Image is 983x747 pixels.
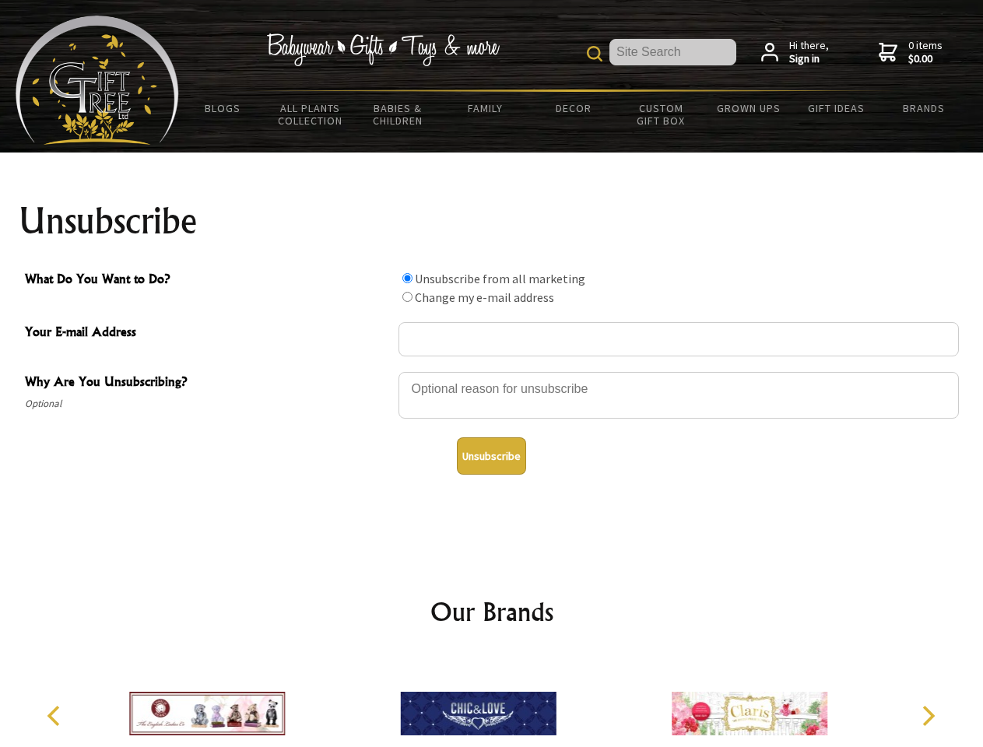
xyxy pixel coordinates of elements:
[25,372,391,395] span: Why Are You Unsubscribing?
[879,39,943,66] a: 0 items$0.00
[267,92,355,137] a: All Plants Collection
[266,33,500,66] img: Babywear - Gifts - Toys & more
[457,437,526,475] button: Unsubscribe
[609,39,736,65] input: Site Search
[415,271,585,286] label: Unsubscribe from all marketing
[402,292,413,302] input: What Do You Want to Do?
[25,269,391,292] span: What Do You Want to Do?
[529,92,617,124] a: Decor
[789,39,829,66] span: Hi there,
[761,39,829,66] a: Hi there,Sign in
[792,92,880,124] a: Gift Ideas
[25,395,391,413] span: Optional
[354,92,442,137] a: Babies & Children
[704,92,792,124] a: Grown Ups
[31,593,953,630] h2: Our Brands
[179,92,267,124] a: BLOGS
[402,273,413,283] input: What Do You Want to Do?
[789,52,829,66] strong: Sign in
[908,52,943,66] strong: $0.00
[911,699,945,733] button: Next
[908,38,943,66] span: 0 items
[25,322,391,345] span: Your E-mail Address
[617,92,705,137] a: Custom Gift Box
[398,372,959,419] textarea: Why Are You Unsubscribing?
[880,92,968,124] a: Brands
[415,289,554,305] label: Change my e-mail address
[16,16,179,145] img: Babyware - Gifts - Toys and more...
[442,92,530,124] a: Family
[39,699,73,733] button: Previous
[19,202,965,240] h1: Unsubscribe
[398,322,959,356] input: Your E-mail Address
[587,46,602,61] img: product search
